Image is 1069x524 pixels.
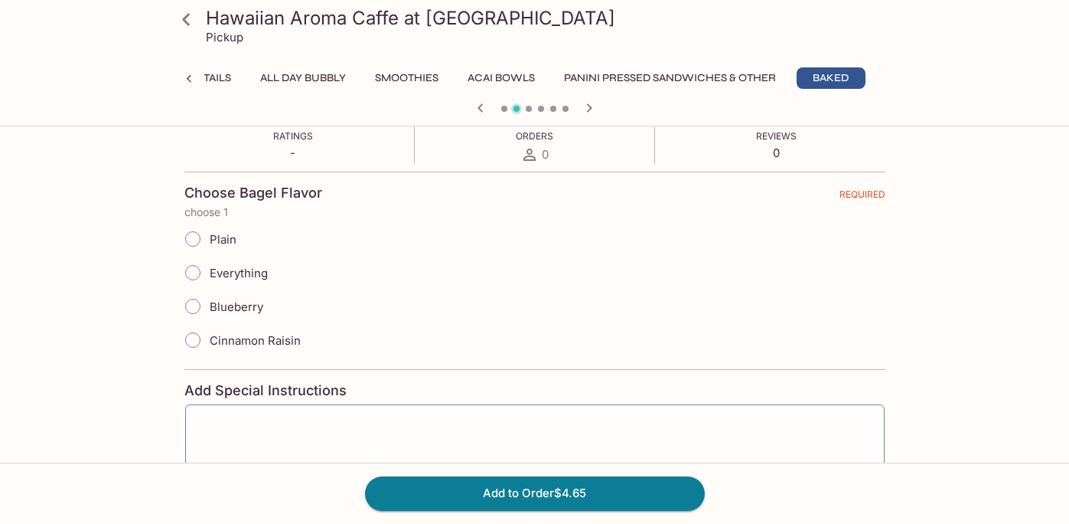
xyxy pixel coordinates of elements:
p: 0 [756,146,797,160]
span: Cinnamon Raisin [210,333,301,348]
p: choose 1 [184,206,885,218]
button: Smoothies [367,67,447,89]
span: REQUIRED [839,188,885,206]
h3: Hawaiian Aroma Caffe at [GEOGRAPHIC_DATA] [206,6,890,30]
span: Reviews [756,130,797,142]
h4: Choose Bagel Flavor [184,185,322,201]
button: Acai Bowls [459,67,543,89]
button: Add to Order$4.65 [365,477,705,510]
button: Baked [797,67,865,89]
span: Everything [210,266,268,280]
h4: Add Special Instructions [184,382,885,399]
button: All Day Bubbly [252,67,354,89]
span: 0 [542,147,549,162]
span: Ratings [273,130,313,142]
button: Panini Pressed Sandwiches & Other [556,67,784,89]
span: Blueberry [210,300,263,314]
span: Plain [210,232,236,247]
span: Orders [516,130,553,142]
p: Pickup [206,30,243,44]
p: - [273,146,313,160]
